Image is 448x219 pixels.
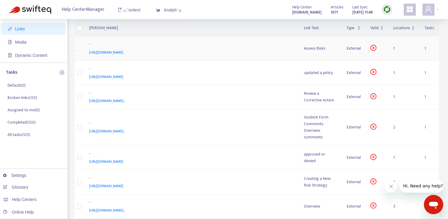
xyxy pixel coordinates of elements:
[388,20,420,36] th: Locations
[89,199,292,207] div: -
[89,66,292,73] div: -
[347,69,361,76] div: External
[347,154,361,161] div: External
[420,61,439,85] td: 1
[347,124,361,131] div: External
[420,20,439,36] th: Tasks
[292,9,322,16] a: [DOMAIN_NAME]
[304,175,337,189] div: Creating a New Risk Strategy
[9,5,51,14] img: Swifteq
[89,159,123,165] span: [URL][DOMAIN_NAME]
[3,210,34,214] a: Online Help
[292,4,312,11] span: Help Center
[370,69,376,75] span: close-circle
[15,26,25,31] span: Links
[8,107,40,113] p: Assigned to me ( 0 )
[3,185,28,190] a: Glossary
[304,90,337,103] div: Review a Corrective Action
[176,7,184,14] span: close
[156,8,181,12] span: Analytics
[84,20,299,36] th: [PERSON_NAME]
[331,9,338,16] strong: 1071
[8,82,26,88] p: Default ( 0 )
[118,8,122,12] span: book
[89,183,123,189] span: [URL][DOMAIN_NAME]
[400,179,443,193] iframe: Message from company
[385,180,397,193] iframe: Close message
[62,4,104,15] span: Help Center Manager
[299,20,342,36] th: Link Text
[8,94,37,101] p: Broken links ( 125 )
[420,194,439,219] td: 1
[388,170,420,194] td: 3
[89,207,125,213] span: [URL][DOMAIN_NAME]..
[347,94,361,100] div: External
[370,124,376,130] span: close-circle
[347,179,361,185] div: External
[370,93,376,99] span: close-circle
[388,61,420,85] td: 1
[352,9,373,16] strong: [DATE] 11:48
[156,8,160,12] span: area-chart
[388,85,420,109] td: 1
[89,98,125,104] span: [URL][DOMAIN_NAME]..
[425,6,432,13] span: user
[89,49,123,55] span: [URL][DOMAIN_NAME]
[406,6,413,13] span: appstore
[6,69,17,76] p: Tasks
[393,25,410,31] span: Locations
[89,74,123,80] span: [URL][DOMAIN_NAME]
[89,41,292,49] div: -
[388,109,420,146] td: 2
[118,8,141,12] span: Content
[8,40,12,44] span: file-image
[370,45,376,51] span: close-circle
[370,25,379,31] span: Valid
[3,173,26,178] a: Settings
[304,151,337,164] div: approved or denied
[424,195,443,214] iframe: Button to launch messaging window
[89,128,125,134] span: [URL][DOMAIN_NAME]..
[366,20,388,36] th: Valid
[347,203,361,210] div: External
[15,53,47,58] span: Dynamic Content
[12,197,37,202] span: Help Centers
[15,40,26,45] span: Media
[383,6,391,13] img: sync.dc5367851b00ba804db3.png
[370,202,376,208] span: close-circle
[121,7,128,14] span: close
[370,154,376,160] span: close-circle
[304,69,337,76] div: updated a policy
[304,203,337,210] div: Overview
[420,85,439,109] td: 1
[347,45,361,52] div: External
[352,4,368,11] span: Last Sync
[347,25,356,31] span: Type
[420,146,439,170] td: 1
[388,194,420,219] td: 3
[60,70,64,75] span: plus-circle
[89,90,292,98] div: -
[304,45,337,52] div: Assess Risks
[331,4,343,11] span: Articles
[388,36,420,61] td: 1
[8,131,30,138] p: All tasks ( 125 )
[420,170,439,194] td: 1
[8,53,12,57] span: container
[342,20,366,36] th: Type
[304,114,337,134] div: Incident Form Comments Overview
[8,27,12,31] span: link
[370,178,376,184] span: close-circle
[304,134,337,140] div: comments
[89,150,292,158] div: -
[89,120,292,128] div: -
[8,119,36,125] p: Completed ( 120 )
[388,146,420,170] td: 1
[89,175,292,183] div: -
[420,109,439,146] td: 1
[420,36,439,61] td: 1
